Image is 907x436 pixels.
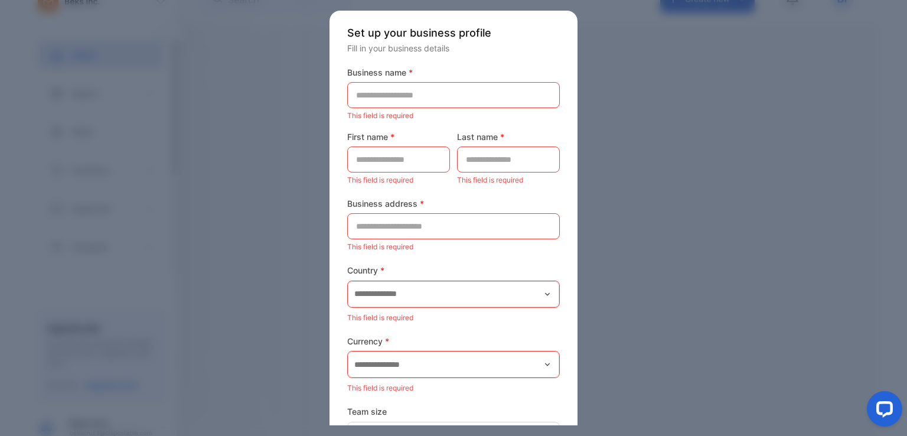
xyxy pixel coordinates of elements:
p: This field is required [347,173,450,188]
p: Fill in your business details [347,42,560,54]
label: Business name [347,66,560,79]
label: Last name [457,131,560,143]
label: Currency [347,335,560,347]
label: Team size [347,405,560,418]
p: This field is required [457,173,560,188]
p: Set up your business profile [347,25,560,41]
iframe: LiveChat chat widget [857,386,907,436]
p: This field is required [347,239,560,255]
p: This field is required [347,310,560,326]
label: Business address [347,197,560,210]
p: This field is required [347,108,560,123]
label: Country [347,264,560,276]
label: First name [347,131,450,143]
p: This field is required [347,380,560,396]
